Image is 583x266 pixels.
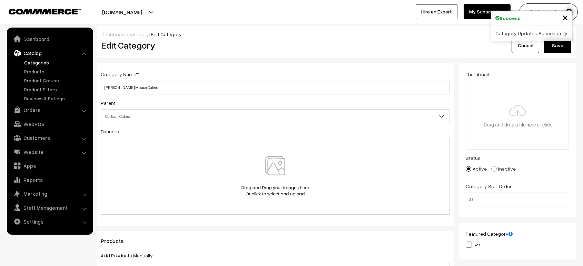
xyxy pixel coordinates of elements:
[22,77,91,84] a: Product Groups
[466,193,569,206] input: Enter Number
[101,31,127,37] a: Dashboard
[9,160,91,172] a: Apps
[101,71,139,78] label: Category Name
[9,132,91,144] a: Customers
[101,31,571,38] div: / /
[466,183,512,190] label: Category Sort Order
[464,4,511,19] a: My Subscription
[9,104,91,116] a: Orders
[9,146,91,158] a: Website
[562,11,568,23] span: ×
[9,174,91,186] a: Reports
[101,109,449,123] span: Cartoon Cakes
[9,202,91,214] a: Staff Management
[101,99,116,106] label: Parent
[128,31,149,37] a: category
[101,110,449,122] span: Cartoon Cakes
[9,9,81,14] img: COMMMERCE
[562,12,568,22] button: Close
[151,31,182,37] span: Edit Category
[101,252,153,259] label: Add Products Manually
[491,165,516,172] label: Inactive
[491,25,572,41] div: Category Updated Successfully.
[9,187,91,200] a: Marketing
[22,86,91,93] a: Product Filters
[564,7,574,17] img: user
[101,81,449,94] input: Category Name
[22,59,91,66] a: Categories
[101,128,119,135] label: Banners
[466,154,481,162] label: Status
[512,38,539,53] a: Cancel
[544,38,571,53] button: Save
[416,4,457,19] a: Hire an Expert
[466,230,513,237] label: Featured Category
[9,47,91,59] a: Catalog
[519,3,578,21] button: ashish mendira…
[9,33,91,45] a: Dashboard
[466,71,489,78] label: Thumbnail
[466,241,480,248] label: Yes
[22,68,91,75] a: Products
[9,118,91,130] a: WebPOS
[9,215,91,228] a: Settings
[500,14,521,22] strong: Success
[466,165,487,172] label: Active
[101,40,451,51] h2: Edit Category
[101,237,132,244] span: Products
[9,7,69,15] a: COMMMERCE
[22,95,91,102] a: Reviews & Ratings
[78,3,166,21] button: [DOMAIN_NAME]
